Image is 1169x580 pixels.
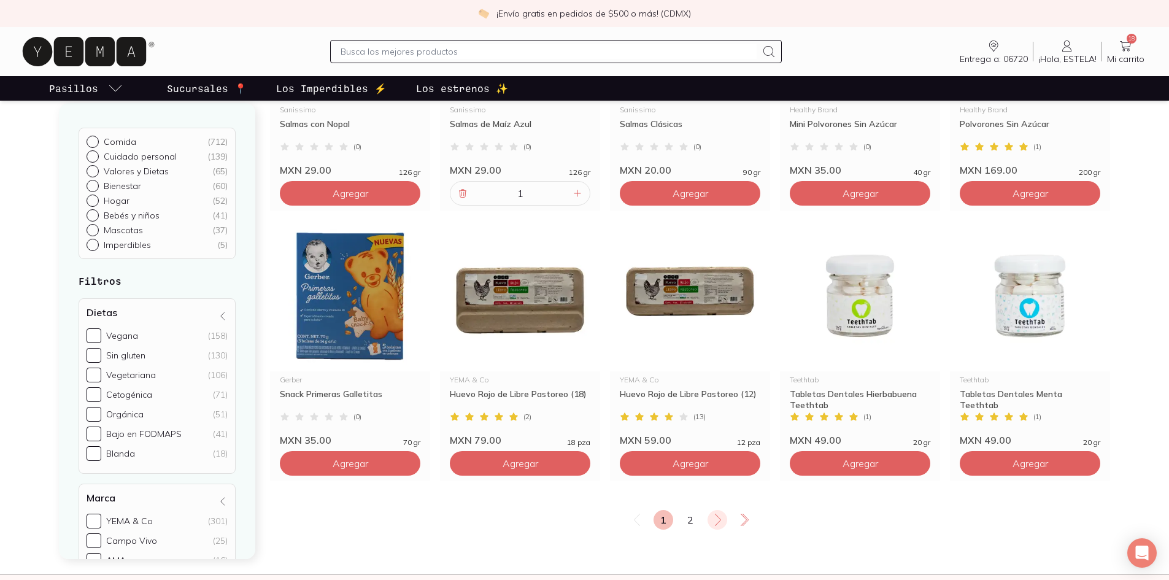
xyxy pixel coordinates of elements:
span: MXN 35.00 [790,164,841,176]
div: Sanissimo [450,106,590,114]
div: Orgánica [106,409,144,420]
div: ( 139 ) [207,151,228,162]
span: ( 2 ) [523,413,531,420]
p: Hogar [104,195,129,206]
button: Agregar [960,451,1100,476]
span: 18 [1127,34,1136,44]
span: Agregar [843,457,878,470]
div: Healthy Brand [960,106,1100,114]
span: 126 gr [569,169,590,176]
p: Bebés y niños [104,210,160,221]
div: ( 5 ) [217,239,228,250]
div: (51) [213,409,228,420]
div: Teethtab [790,376,930,384]
span: MXN 20.00 [620,164,671,176]
div: YEMA & Co [106,516,153,527]
input: Bajo en FODMAPS(41) [87,427,101,441]
p: Sucursales 📍 [167,81,247,96]
a: ¡Hola, ESTELA! [1033,39,1101,64]
p: Cuidado personal [104,151,177,162]
input: Busca los mejores productos [341,44,757,59]
span: Agregar [1013,187,1048,199]
div: Campo Vivo [106,535,157,546]
input: Orgánica(51) [87,407,101,422]
a: Los Imperdibles ⚡️ [274,76,389,101]
button: Agregar [280,181,420,206]
span: ( 1 ) [1033,413,1041,420]
button: Agregar [790,451,930,476]
h4: Marca [87,492,115,504]
p: Mascotas [104,225,143,236]
span: Agregar [333,457,368,470]
span: ( 0 ) [353,143,361,150]
strong: Filtros [79,275,122,287]
span: 40 gr [913,169,930,176]
div: AMA [106,555,126,566]
div: Sanissimo [280,106,420,114]
span: MXN 49.00 [960,434,1011,446]
div: (71) [213,389,228,400]
span: MXN 29.00 [450,164,501,176]
span: Agregar [503,457,538,470]
div: Healthy Brand [790,106,930,114]
p: Pasillos [49,81,98,96]
div: (18) [213,448,228,459]
a: 2 [681,510,700,530]
div: Dietas [79,298,236,474]
a: Tabletas Dentales Menta TeethtabTeethtabTabletas Dentales Menta Teethtab(1)MXN 49.0020 gr [950,220,1110,446]
div: (106) [208,369,228,381]
div: Sin gluten [106,350,145,361]
div: Mini Polvorones Sin Azúcar [790,118,930,141]
span: ( 0 ) [523,143,531,150]
span: 126 gr [399,169,420,176]
p: Imperdibles [104,239,151,250]
span: ( 1 ) [1033,143,1041,150]
input: AMA(16) [87,553,101,568]
a: 18Mi carrito [1102,39,1149,64]
span: ¡Hola, ESTELA! [1038,53,1097,64]
a: Huevo Rojo de Libre Pastoreo12YEMA & CoHuevo Rojo de Libre Pastoreo (12)(13)MXN 59.0012 pza [610,220,770,446]
h4: Dietas [87,306,117,319]
div: Huevo Rojo de Libre Pastoreo (18) [450,389,590,411]
div: (25) [213,535,228,546]
a: 1 [654,510,673,530]
div: Bajo en FODMAPS [106,428,182,439]
span: 70 gr [403,439,420,446]
input: Vegana(158) [87,328,101,343]
span: Entrega a: 06720 [960,53,1028,64]
input: Campo Vivo(25) [87,533,101,548]
button: Agregar [620,181,760,206]
a: pasillo-todos-link [47,76,125,101]
span: 20 gr [1083,439,1100,446]
a: Huevo Rojo de Libre Pastoreo18YEMA & CoHuevo Rojo de Libre Pastoreo (18)(2)MXN 79.0018 pza [440,220,600,446]
button: Agregar [450,451,590,476]
p: Comida [104,136,136,147]
span: MXN 59.00 [620,434,671,446]
span: Agregar [673,457,708,470]
button: Agregar [960,181,1100,206]
a: Sucursales 📍 [164,76,249,101]
span: 12 pza [737,439,760,446]
span: Agregar [673,187,708,199]
span: 200 gr [1079,169,1100,176]
input: Cetogénica(71) [87,387,101,402]
span: MXN 79.00 [450,434,501,446]
input: Sin gluten(130) [87,348,101,363]
span: ( 13 ) [693,413,706,420]
div: Gerber [280,376,420,384]
div: Polvorones Sin Azúcar [960,118,1100,141]
div: Huevo Rojo de Libre Pastoreo (12) [620,389,760,411]
p: Bienestar [104,180,141,191]
span: ( 1 ) [863,413,871,420]
div: Teethtab [960,376,1100,384]
div: (41) [213,428,228,439]
span: ( 0 ) [863,143,871,150]
div: Open Intercom Messenger [1127,538,1157,568]
img: Snack Primeras Galletas Gerber [270,220,430,371]
div: ( 37 ) [212,225,228,236]
p: Valores y Dietas [104,166,169,177]
div: (130) [208,350,228,361]
a: Snack Primeras Galletas GerberGerberSnack Primeras Galletitas(0)MXN 35.0070 gr [270,220,430,446]
a: Tabletas Dentales Hierbabuena TeethtabTeethtabTabletas Dentales Hierbabuena Teethtab(1)MXN 49.002... [780,220,940,446]
div: Salmas de Maíz Azul [450,118,590,141]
